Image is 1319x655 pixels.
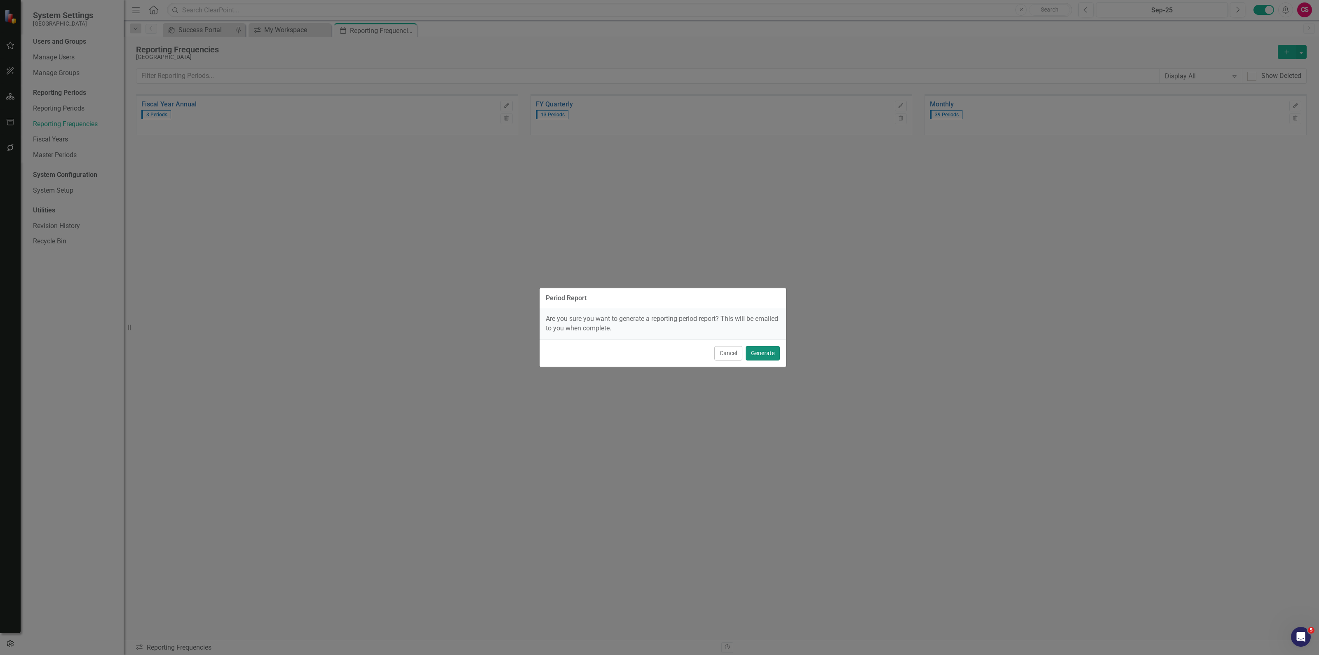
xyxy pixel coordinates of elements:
[1291,627,1311,647] iframe: Intercom live chat
[546,295,587,302] div: Period Report
[714,346,742,360] button: Cancel
[546,315,778,332] span: Are you sure you want to generate a reporting period report? This will be emailed to you when com...
[746,346,780,360] button: Generate
[1308,627,1314,634] span: 5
